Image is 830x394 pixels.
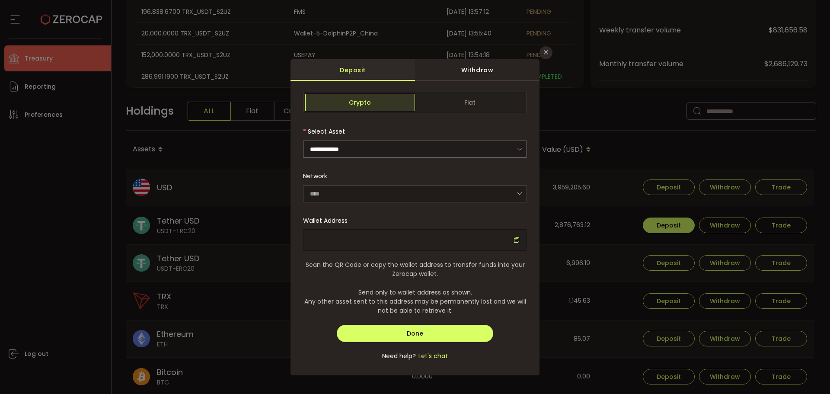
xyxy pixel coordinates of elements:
button: Close [539,46,552,59]
span: Need help? [382,352,416,361]
span: Done [407,329,423,338]
span: Fiat [415,94,525,111]
div: Withdraw [415,59,539,81]
span: Send only to wallet address as shown. [303,288,527,297]
iframe: Chat Widget [787,352,830,394]
span: Any other asset sent to this address may be permanently lost and we will not be able to retrieve it. [303,297,527,315]
button: Done [337,325,494,342]
label: Select Asset [303,127,345,136]
span: Crypto [305,94,415,111]
label: Wallet Address [303,216,348,225]
label: Network [303,172,327,180]
span: Let's chat [416,352,448,361]
span: Scan the QR Code or copy the wallet address to transfer funds into your Zerocap wallet. [303,260,527,279]
div: dialog [290,59,539,375]
div: Deposit [290,59,415,81]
